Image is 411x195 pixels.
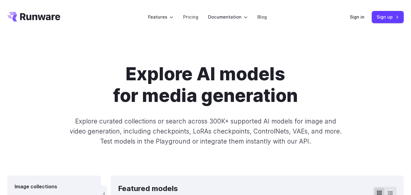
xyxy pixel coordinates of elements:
[67,116,344,147] p: Explore curated collections or search across 300K+ supported AI models for image and video genera...
[47,63,364,106] h1: Explore AI models for media generation
[372,11,404,23] a: Sign up
[118,183,306,194] div: Featured models
[208,13,248,20] label: Documentation
[257,13,267,20] a: Blog
[7,12,60,22] a: Go to /
[15,183,94,191] div: Image collections
[183,13,198,20] a: Pricing
[148,13,173,20] label: Features
[350,13,364,20] a: Sign in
